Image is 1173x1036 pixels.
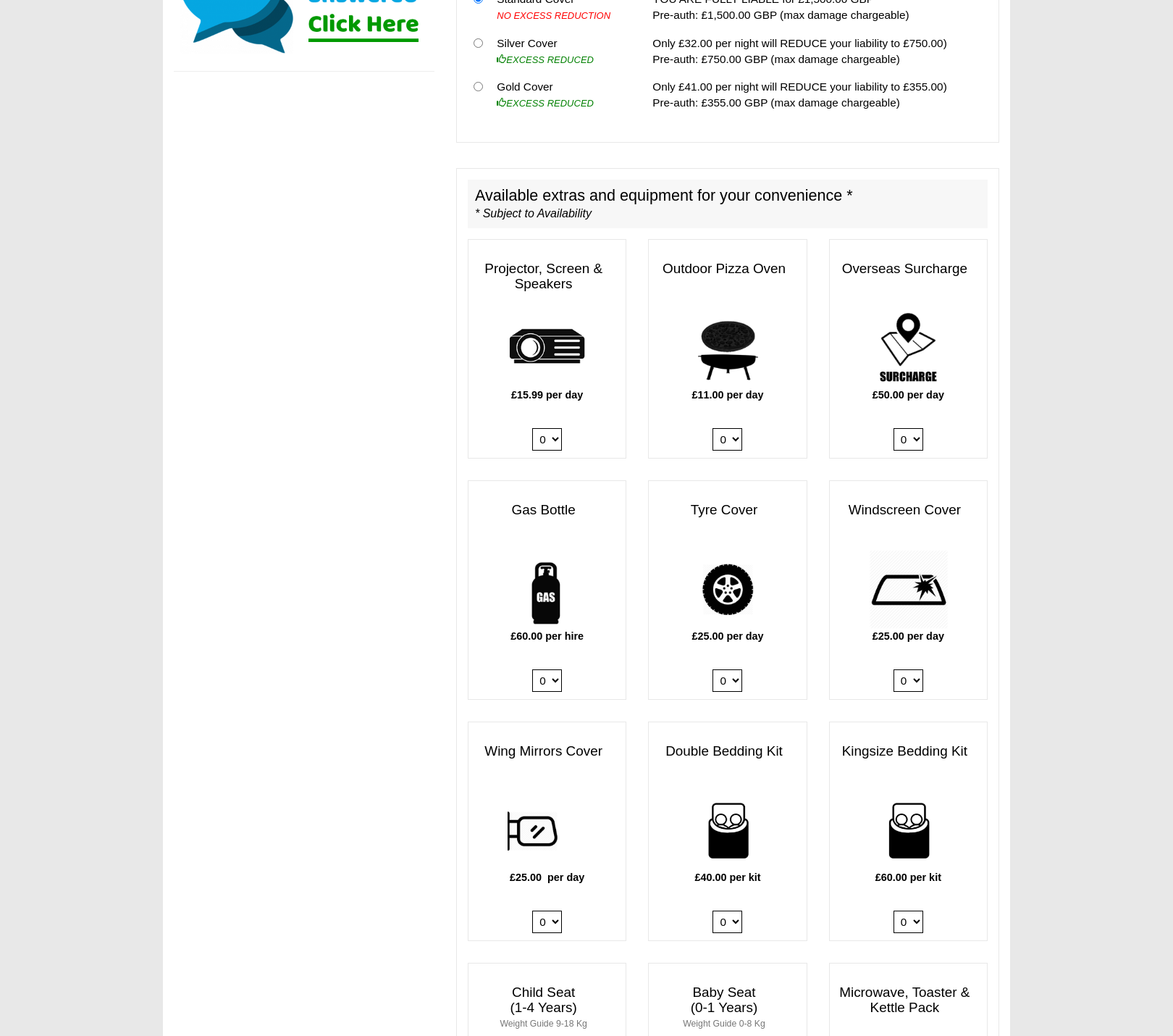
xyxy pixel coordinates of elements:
h3: Microwave, Toaster & Kettle Pack [830,978,987,1023]
h3: Gas Bottle [468,496,626,525]
b: £60.00 per hire [510,630,584,642]
img: windscreen.png [869,550,948,629]
h3: Windscreen Cover [830,496,987,525]
i: EXCESS REDUCED [497,98,594,109]
h3: Kingsize Bedding Kit [830,737,987,766]
img: bedding-for-two.png [689,791,768,870]
h3: Tyre Cover [649,496,806,525]
td: Gold Cover [491,73,630,117]
b: £60.00 per kit [875,872,941,883]
img: wing.png [508,791,586,870]
img: projector.png [508,309,586,388]
h3: Wing Mirrors Cover [468,737,626,766]
td: Only £32.00 per night will REDUCE your liability to £750.00) Pre-auth: £750.00 GBP (max damage ch... [647,29,988,73]
small: Weight Guide 9-18 Kg [500,1019,586,1029]
i: * Subject to Availability [475,207,592,220]
h3: Projector, Screen & Speakers [468,254,626,299]
b: £40.00 per kit [694,872,760,883]
i: EXCESS REDUCED [497,54,594,65]
b: £25.00 per day [873,630,944,642]
small: Weight Guide 0-8 Kg [683,1019,765,1029]
img: pizza.png [689,309,768,388]
b: £11.00 per day [691,389,763,401]
i: NO EXCESS REDUCTION [497,10,610,21]
b: £50.00 per day [873,389,944,401]
td: Only £41.00 per night will REDUCE your liability to £355.00) Pre-auth: £355.00 GBP (max damage ch... [647,73,988,117]
h2: Available extras and equipment for your convenience * [468,180,988,229]
b: £15.99 per day [511,389,583,401]
h3: Overseas Surcharge [830,254,987,284]
img: surcharge.png [869,309,948,388]
h3: Outdoor Pizza Oven [649,254,806,284]
b: £25.00 per day [691,630,763,642]
img: tyre.png [689,550,768,629]
img: gas-bottle.png [508,550,586,629]
b: £25.00 per day [510,872,584,883]
td: Silver Cover [491,29,630,73]
h3: Double Bedding Kit [649,737,806,766]
img: bedding-for-two.png [869,791,948,870]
